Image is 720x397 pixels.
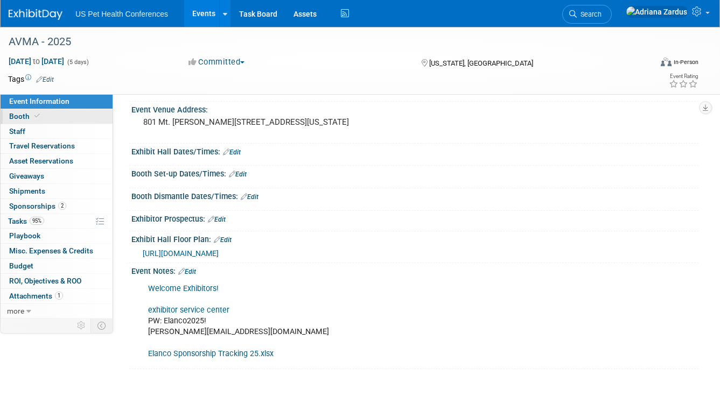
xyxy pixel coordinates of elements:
[131,102,698,115] div: Event Venue Address:
[1,229,113,243] a: Playbook
[1,109,113,124] a: Booth
[66,59,89,66] span: (5 days)
[429,59,533,67] span: [US_STATE], [GEOGRAPHIC_DATA]
[9,97,69,105] span: Event Information
[131,231,698,245] div: Exhibit Hall Floor Plan:
[9,127,25,136] span: Staff
[229,171,247,178] a: Edit
[148,349,274,358] a: Elanco Sponsorship Tracking 25.xlsx
[1,289,113,303] a: Attachments1
[178,268,196,275] a: Edit
[577,10,602,18] span: Search
[8,56,65,66] span: [DATE] [DATE]
[9,202,66,210] span: Sponsorships
[1,199,113,214] a: Sponsorships2
[669,74,698,79] div: Event Rating
[1,244,113,258] a: Misc. Expenses & Credits
[673,58,698,66] div: In-Person
[661,58,672,66] img: Format-Inperson.png
[1,259,113,273] a: Budget
[141,278,588,365] div: PW: Elanco2025! [PERSON_NAME][EMAIL_ADDRESS][DOMAIN_NAME]
[1,139,113,153] a: Travel Reservations
[185,56,249,68] button: Committed
[5,32,640,52] div: AVMA - 2025
[1,154,113,168] a: Asset Reservations
[148,306,229,315] a: exhibitor service center
[8,74,54,84] td: Tags
[597,56,698,72] div: Event Format
[9,277,81,285] span: ROI, Objectives & ROO
[1,304,113,318] a: more
[7,307,24,315] span: more
[131,188,698,202] div: Booth Dismantle Dates/Times:
[36,76,54,83] a: Edit
[9,292,63,300] span: Attachments
[9,157,73,165] span: Asset Reservations
[58,202,66,210] span: 2
[72,318,91,332] td: Personalize Event Tab Strip
[1,214,113,229] a: Tasks95%
[31,57,41,66] span: to
[9,141,75,150] span: Travel Reservations
[214,236,232,244] a: Edit
[75,10,168,18] span: US Pet Health Conferences
[143,249,219,258] a: [URL][DOMAIN_NAME]
[562,5,612,24] a: Search
[9,246,93,255] span: Misc. Expenses & Credits
[1,274,113,288] a: ROI, Objectives & ROO
[91,318,113,332] td: Toggle Event Tabs
[131,144,698,158] div: Exhibit Hall Dates/Times:
[1,184,113,198] a: Shipments
[1,169,113,183] a: Giveaways
[55,292,63,300] span: 1
[9,112,42,120] span: Booth
[9,261,33,270] span: Budget
[34,113,40,119] i: Booth reservation complete
[131,211,698,225] div: Exhibitor Prospectus:
[9,187,45,195] span: Shipments
[223,148,241,156] a: Edit
[131,263,698,277] div: Event Notes:
[1,94,113,109] a: Event Information
[8,217,44,225] span: Tasks
[9,172,44,180] span: Giveaways
[143,117,356,127] pre: 801 Mt. [PERSON_NAME][STREET_ADDRESS][US_STATE]
[1,124,113,139] a: Staff
[9,231,40,240] span: Playbook
[241,193,258,201] a: Edit
[208,216,226,223] a: Edit
[30,217,44,225] span: 95%
[148,284,219,293] a: Welcome Exhibitors!
[9,9,62,20] img: ExhibitDay
[626,6,688,18] img: Adriana Zardus
[131,166,698,180] div: Booth Set-up Dates/Times:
